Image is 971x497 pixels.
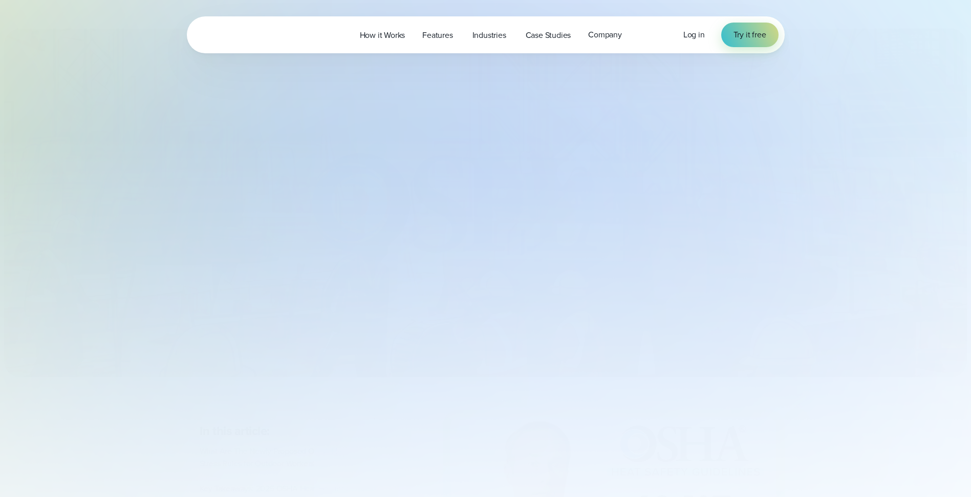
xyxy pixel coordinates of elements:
a: How it Works [351,25,414,46]
span: Case Studies [526,29,571,42]
a: Log in [683,29,705,41]
span: Company [588,29,622,41]
span: How it Works [360,29,405,42]
a: Try it free [721,23,779,47]
span: Features [422,29,452,42]
span: Try it free [733,29,766,41]
a: Case Studies [517,25,580,46]
span: Log in [683,29,705,40]
span: Industries [472,29,506,42]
